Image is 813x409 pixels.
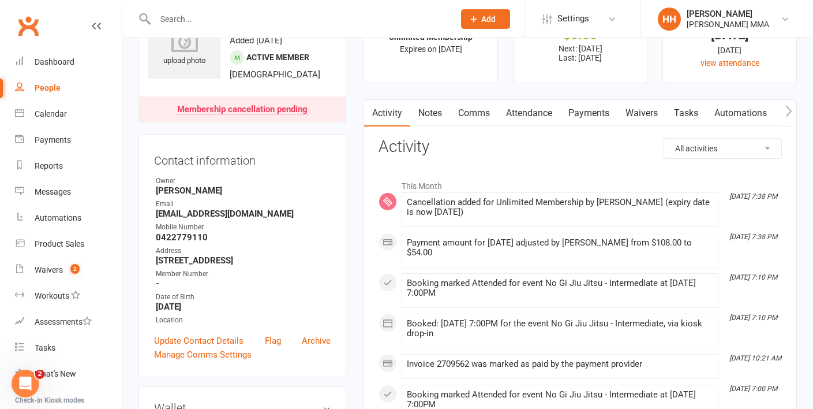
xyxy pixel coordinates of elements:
span: Add [481,14,496,24]
a: Waivers 2 [15,257,122,283]
div: Membership cancellation pending [177,105,308,114]
div: People [35,83,61,92]
div: [PERSON_NAME] MMA [687,19,769,29]
div: Calendar [35,109,67,118]
div: [PERSON_NAME] [687,9,769,19]
i: [DATE] 10:21 AM [729,354,781,362]
span: 2 [70,264,80,274]
a: Clubworx [14,12,43,40]
a: Archive [302,334,331,348]
a: Assessments [15,309,122,335]
h3: Contact information [154,150,331,167]
input: Search... [152,11,446,27]
div: Cancellation added for Unlimited Membership by [PERSON_NAME] (expiry date is now [DATE]) [407,198,713,217]
span: 2 [35,370,44,379]
i: [DATE] 7:38 PM [729,192,777,200]
li: This Month [379,174,782,192]
iframe: Intercom live chat [12,370,39,397]
a: Notes [410,100,450,127]
div: What's New [35,369,76,378]
h3: Activity [379,138,782,156]
time: Added [DATE] [230,35,282,46]
div: Invoice 2709562 was marked as paid by the payment provider [407,359,713,369]
div: Assessments [35,317,92,326]
div: Waivers [35,265,63,274]
a: Comms [450,100,498,127]
div: Payments [35,135,71,144]
div: Automations [35,213,81,222]
a: Payments [560,100,617,127]
div: Product Sales [35,239,84,248]
div: [DATE] [673,44,786,57]
a: Tasks [15,335,122,361]
div: Member Number [156,269,331,280]
div: Tasks [35,343,55,352]
div: Owner [156,176,331,187]
div: Date of Birth [156,292,331,303]
strong: [DATE] [156,302,331,312]
button: Add [461,9,510,29]
div: HH [658,8,681,31]
div: [DATE] [673,29,786,41]
a: Workouts [15,283,122,309]
span: Active member [246,53,309,62]
a: Automations [15,205,122,231]
div: Booking marked Attended for event No Gi Jiu Jitsu - Intermediate at [DATE] 7:00PM [407,278,713,298]
i: [DATE] 7:00 PM [729,385,777,393]
div: Dashboard [35,57,74,66]
a: Waivers [617,100,666,127]
i: [DATE] 7:10 PM [729,273,777,281]
i: [DATE] 7:38 PM [729,233,777,241]
a: Dashboard [15,49,122,75]
a: People [15,75,122,101]
span: Expires on [DATE] [400,44,462,54]
div: Messages [35,187,71,196]
a: Flag [265,334,281,348]
div: Address [156,246,331,256]
div: Reports [35,161,63,170]
span: Settings [557,6,589,32]
a: What's New [15,361,122,387]
a: view attendance [700,58,759,68]
strong: 0422779110 [156,232,331,243]
div: Payment amount for [DATE] adjusted by [PERSON_NAME] from $108.00 to $54.00 [407,238,713,258]
a: Activity [364,100,410,127]
a: Tasks [666,100,706,127]
strong: [PERSON_NAME] [156,185,331,196]
span: [DEMOGRAPHIC_DATA] [230,69,320,80]
div: Workouts [35,291,69,300]
a: Calendar [15,101,122,127]
a: Product Sales [15,231,122,257]
strong: [EMAIL_ADDRESS][DOMAIN_NAME] [156,209,331,219]
div: Email [156,199,331,210]
a: Update Contact Details [154,334,243,348]
div: upload photo [148,29,220,67]
a: Automations [706,100,775,127]
div: $0.00 [524,29,636,41]
a: Manage Comms Settings [154,348,252,362]
strong: [STREET_ADDRESS] [156,255,331,266]
strong: - [156,278,331,289]
a: Reports [15,153,122,179]
div: Booked: [DATE] 7:00PM for the event No Gi Jiu Jitsu - Intermediate, via kiosk drop-in [407,319,713,339]
div: Mobile Number [156,222,331,233]
a: Attendance [498,100,560,127]
div: Location [156,315,331,326]
p: Next: [DATE] Last: [DATE] [524,44,636,62]
a: Payments [15,127,122,153]
a: Messages [15,179,122,205]
i: [DATE] 7:10 PM [729,314,777,322]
